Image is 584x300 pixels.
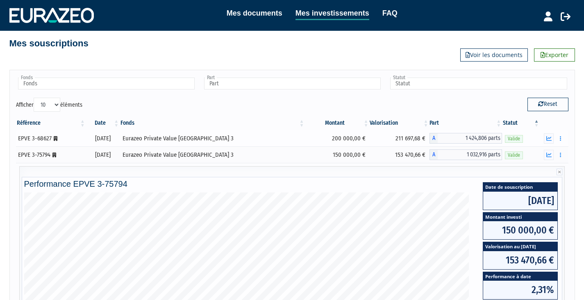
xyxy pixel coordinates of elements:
[370,147,429,163] td: 153 470,66 €
[502,116,540,130] th: Statut : activer pour trier la colonne par ordre d&eacute;croissant
[460,48,528,62] a: Voir les documents
[305,147,370,163] td: 150 000,00 €
[295,7,369,20] a: Mes investissements
[483,192,557,210] span: [DATE]
[483,183,557,191] span: Date de souscription
[382,7,398,19] a: FAQ
[429,149,438,160] span: A
[483,272,557,281] span: Performance à date
[89,134,117,143] div: [DATE]
[370,116,429,130] th: Valorisation: activer pour trier la colonne par ordre croissant
[18,151,83,159] div: EPVE 3-75794
[505,151,523,159] span: Valide
[9,39,89,48] h4: Mes souscriptions
[534,48,575,62] a: Exporter
[89,151,117,159] div: [DATE]
[52,153,56,158] i: [Français] Personne morale
[86,116,120,130] th: Date: activer pour trier la colonne par ordre croissant
[483,281,557,299] span: 2,31%
[429,149,502,160] div: A - Eurazeo Private Value Europe 3
[123,134,302,143] div: Eurazeo Private Value [GEOGRAPHIC_DATA] 3
[483,221,557,239] span: 150 000,00 €
[123,151,302,159] div: Eurazeo Private Value [GEOGRAPHIC_DATA] 3
[9,8,94,23] img: 1732889491-logotype_eurazeo_blanc_rvb.png
[429,116,502,130] th: Part: activer pour trier la colonne par ordre croissant
[34,98,60,112] select: Afficheréléments
[429,133,502,144] div: A - Eurazeo Private Value Europe 3
[527,98,568,111] button: Reset
[429,133,438,144] span: A
[305,130,370,147] td: 200 000,00 €
[305,116,370,130] th: Montant: activer pour trier la colonne par ordre croissant
[438,149,502,160] span: 1 032,916 parts
[483,242,557,251] span: Valorisation au [DATE]
[54,136,57,141] i: [Français] Personne morale
[16,116,86,130] th: Référence : activer pour trier la colonne par ordre croissant
[438,133,502,144] span: 1 424,806 parts
[18,134,83,143] div: EPVE 3-68627
[483,213,557,221] span: Montant investi
[24,179,560,188] h4: Performance EPVE 3-75794
[16,98,82,112] label: Afficher éléments
[505,135,523,143] span: Valide
[483,251,557,269] span: 153 470,66 €
[227,7,282,19] a: Mes documents
[120,116,305,130] th: Fonds: activer pour trier la colonne par ordre croissant
[370,130,429,147] td: 211 697,68 €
